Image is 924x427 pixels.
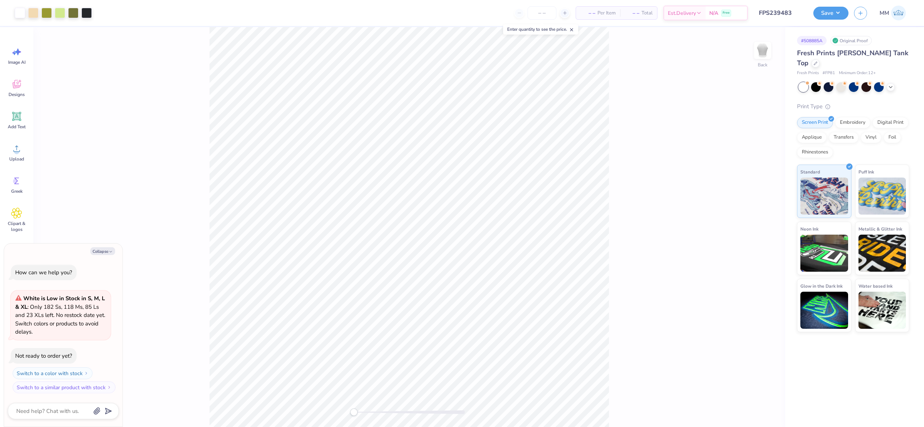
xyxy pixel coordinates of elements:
span: Fresh Prints [797,70,819,76]
img: Metallic & Glitter Ink [858,235,906,272]
span: # FP81 [823,70,835,76]
div: How can we help you? [15,269,72,276]
span: N/A [709,9,718,17]
button: Save [813,7,848,20]
span: – – [580,9,595,17]
div: Screen Print [797,117,833,128]
span: Neon Ink [800,225,818,233]
div: Digital Print [873,117,908,128]
img: Manolo Mariano [891,6,906,20]
span: Total [642,9,653,17]
span: Fresh Prints [PERSON_NAME] Tank Top [797,49,908,67]
span: – – [625,9,639,17]
button: Switch to a color with stock [13,367,93,379]
div: Vinyl [861,132,881,143]
button: Switch to a similar product with stock [13,381,115,393]
div: Transfers [829,132,858,143]
span: Minimum Order: 12 + [839,70,876,76]
div: Back [758,62,767,68]
img: Back [755,43,770,58]
span: Clipart & logos [4,221,29,232]
span: MM [880,9,889,17]
span: Standard [800,168,820,176]
span: : Only 182 Ss, 118 Ms, 85 Ls and 23 XLs left. No restock date yet. Switch colors or products to a... [15,295,105,335]
a: MM [876,6,909,20]
img: Puff Ink [858,178,906,215]
span: Puff Ink [858,168,874,176]
div: Rhinestones [797,147,833,158]
img: Glow in the Dark Ink [800,292,848,329]
strong: White is Low in Stock in S, M, L & XL [15,295,105,311]
div: # 508885A [797,36,827,45]
div: Not ready to order yet? [15,352,72,360]
div: Foil [884,132,901,143]
div: Applique [797,132,827,143]
span: Est. Delivery [668,9,696,17]
img: Water based Ink [858,292,906,329]
span: Water based Ink [858,282,893,290]
span: Add Text [8,124,26,130]
img: Switch to a similar product with stock [107,385,111,390]
span: Free [723,10,730,16]
img: Switch to a color with stock [84,371,88,375]
input: – – [528,6,556,20]
span: Designs [9,92,25,97]
button: Collapse [90,247,115,255]
span: Image AI [8,59,26,65]
input: Untitled Design [753,6,808,20]
span: Greek [11,188,23,194]
div: Print Type [797,102,909,111]
img: Standard [800,178,848,215]
div: Original Proof [830,36,872,45]
img: Neon Ink [800,235,848,272]
div: Accessibility label [350,408,358,416]
div: Embroidery [835,117,870,128]
span: Per Item [597,9,616,17]
div: Enter quantity to see the price. [503,24,578,34]
span: Upload [9,156,24,162]
span: Metallic & Glitter Ink [858,225,902,233]
span: Glow in the Dark Ink [800,282,843,290]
